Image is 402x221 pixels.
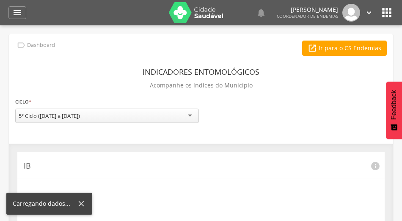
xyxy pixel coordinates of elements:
[143,64,259,79] header: Indicadores Entomológicos
[390,90,398,120] span: Feedback
[364,8,374,17] i: 
[380,6,394,19] i: 
[150,79,253,91] p: Acompanhe os índices do Município
[277,13,338,19] span: Coordenador de Endemias
[364,4,374,22] a: 
[277,7,338,13] p: [PERSON_NAME]
[19,112,80,120] div: 5º Ciclo ([DATE] a [DATE])
[15,97,31,106] label: Ciclo
[256,8,266,18] i: 
[386,82,402,139] button: Feedback - Mostrar pesquisa
[13,199,77,208] div: Carregando dados...
[8,6,26,19] a: 
[302,41,387,56] a: Ir para o CS Endemias
[24,161,378,172] p: IB
[308,44,317,53] i: 
[12,8,22,18] i: 
[17,41,26,50] i: 
[27,42,55,49] p: Dashboard
[370,161,380,171] i: info
[256,4,266,22] a: 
